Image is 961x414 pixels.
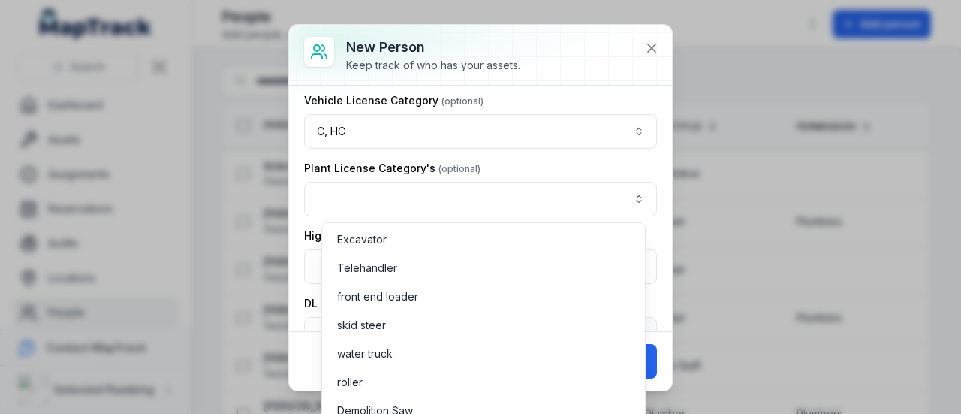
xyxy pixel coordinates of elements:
span: skid steer [337,318,386,333]
span: front end loader [337,289,418,304]
span: Telehandler [337,261,397,276]
span: water truck [337,346,393,361]
span: roller [337,375,363,390]
span: Excavator [337,232,387,247]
